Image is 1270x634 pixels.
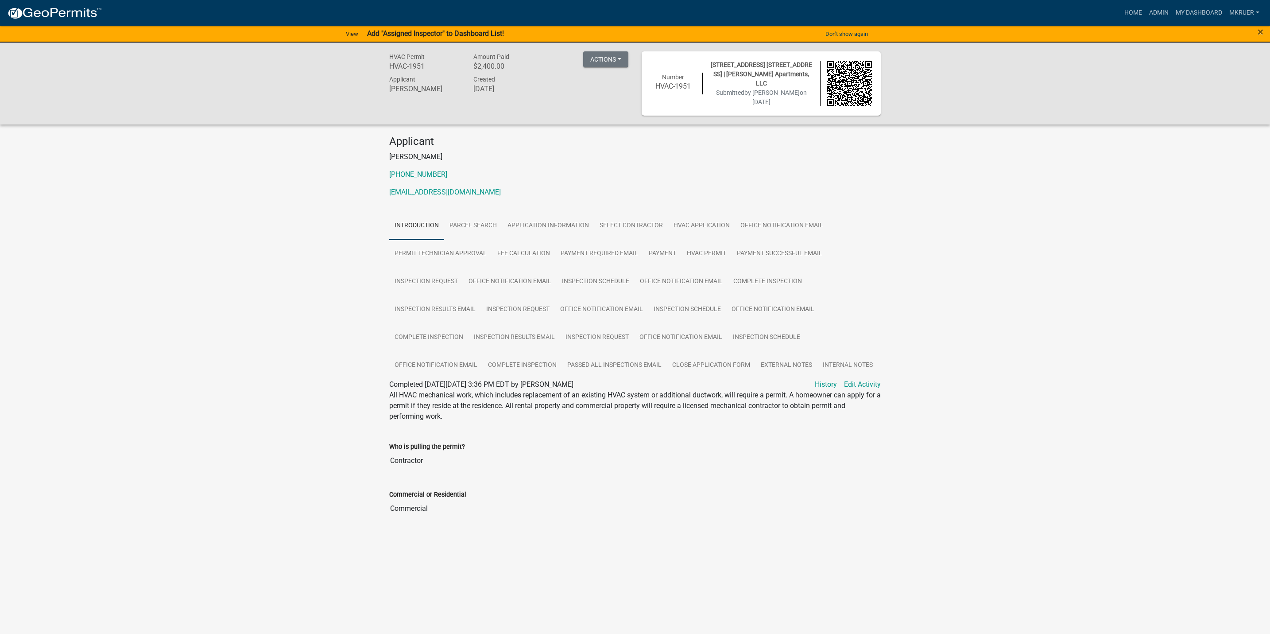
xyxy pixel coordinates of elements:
[560,323,634,352] a: Inspection Request
[648,296,726,324] a: Inspection Schedule
[555,296,648,324] a: Office Notification Email
[473,76,495,83] span: Created
[389,390,881,422] p: All HVAC mechanical work, which includes replacement of an existing HVAC system or additional duc...
[662,74,684,81] span: Number
[650,82,696,90] h6: HVAC-1951
[817,351,878,380] a: Internal Notes
[583,51,628,67] button: Actions
[1172,4,1226,21] a: My Dashboard
[389,240,492,268] a: Permit Technician Approval
[389,492,466,498] label: Commercial or Residential
[1146,4,1172,21] a: Admin
[389,152,881,162] p: [PERSON_NAME]
[755,351,817,380] a: External Notes
[389,53,425,60] span: HVAC Permit
[502,212,594,240] a: Application Information
[1226,4,1263,21] a: mkruer
[389,85,460,93] h6: [PERSON_NAME]
[483,351,562,380] a: Complete Inspection
[726,296,820,324] a: Office Notification Email
[389,351,483,380] a: Office Notification Email
[667,351,755,380] a: Close Application Form
[634,323,728,352] a: Office Notification Email
[815,379,837,390] a: History
[562,351,667,380] a: Passed All Inspections Email
[389,380,573,389] span: Completed [DATE][DATE] 3:36 PM EDT by [PERSON_NAME]
[594,212,668,240] a: Select contractor
[444,212,502,240] a: Parcel search
[744,89,800,96] span: by [PERSON_NAME]
[681,240,732,268] a: HVAC Permit
[481,296,555,324] a: Inspection Request
[822,27,871,41] button: Don't show again
[389,135,881,148] h4: Applicant
[463,268,557,296] a: Office Notification Email
[389,62,460,70] h6: HVAC-1951
[716,89,807,105] span: Submitted on [DATE]
[827,61,872,106] img: QR code
[389,76,415,83] span: Applicant
[735,212,829,240] a: Office Notification Email
[389,444,465,450] label: Who is pulling the permit?
[728,268,807,296] a: Complete Inspection
[389,268,463,296] a: Inspection Request
[555,240,643,268] a: Payment Required Email
[473,62,544,70] h6: $2,400.00
[492,240,555,268] a: Fee Calculation
[1121,4,1146,21] a: Home
[668,212,735,240] a: HVAC Application
[389,212,444,240] a: Introduction
[389,188,501,196] a: [EMAIL_ADDRESS][DOMAIN_NAME]
[469,323,560,352] a: Inspection Results Email
[367,29,504,38] strong: Add "Assigned Inspector" to Dashboard List!
[473,85,544,93] h6: [DATE]
[342,27,362,41] a: View
[844,379,881,390] a: Edit Activity
[473,53,509,60] span: Amount Paid
[728,323,805,352] a: Inspection Schedule
[643,240,681,268] a: Payment
[557,268,635,296] a: Inspection Schedule
[389,170,447,179] a: [PHONE_NUMBER]
[711,61,812,87] span: [STREET_ADDRESS] [STREET_ADDRESS] | [PERSON_NAME] Apartments, LLC
[389,296,481,324] a: Inspection Results Email
[389,323,469,352] a: Complete Inspection
[732,240,828,268] a: Payment Successful Email
[1258,27,1263,37] button: Close
[1258,26,1263,38] span: ×
[635,268,728,296] a: Office Notification Email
